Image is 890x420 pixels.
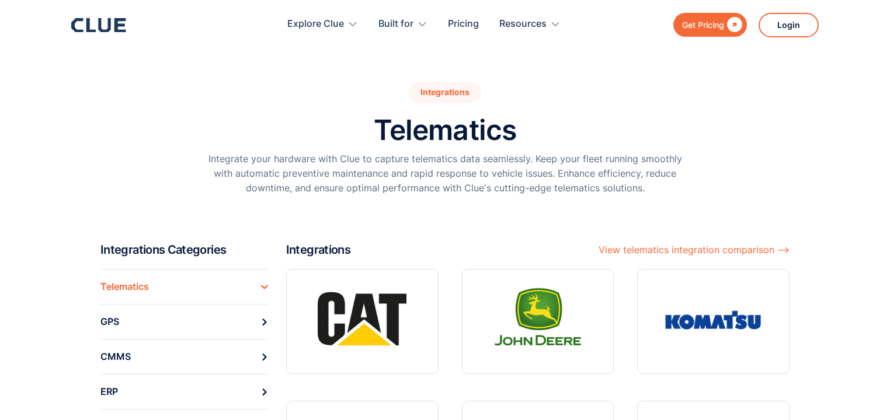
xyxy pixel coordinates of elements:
[286,242,350,257] h2: Integrations
[100,242,277,257] h2: Integrations Categories
[100,313,119,331] div: GPS
[724,17,742,32] div: 
[378,6,427,43] div: Built for
[100,278,149,296] div: Telematics
[100,383,118,401] div: ERP
[378,6,413,43] div: Built for
[287,6,358,43] div: Explore Clue
[100,348,131,366] div: CMMS
[100,304,268,339] a: GPS
[409,82,481,103] div: Integrations
[100,374,268,409] a: ERP
[374,115,516,146] h1: Telematics
[287,6,344,43] div: Explore Clue
[100,339,268,374] a: CMMS
[206,152,684,196] p: Integrate your hardware with Clue to capture telematics data seamlessly. Keep your fleet running ...
[100,269,268,304] a: Telematics
[599,242,790,257] a: View telematics integration comparison ⟶
[499,6,547,43] div: Resources
[759,13,819,37] a: Login
[599,243,790,257] div: View telematics integration comparison ⟶
[682,17,724,32] div: Get Pricing
[499,6,561,43] div: Resources
[448,6,479,43] a: Pricing
[673,13,747,37] a: Get Pricing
